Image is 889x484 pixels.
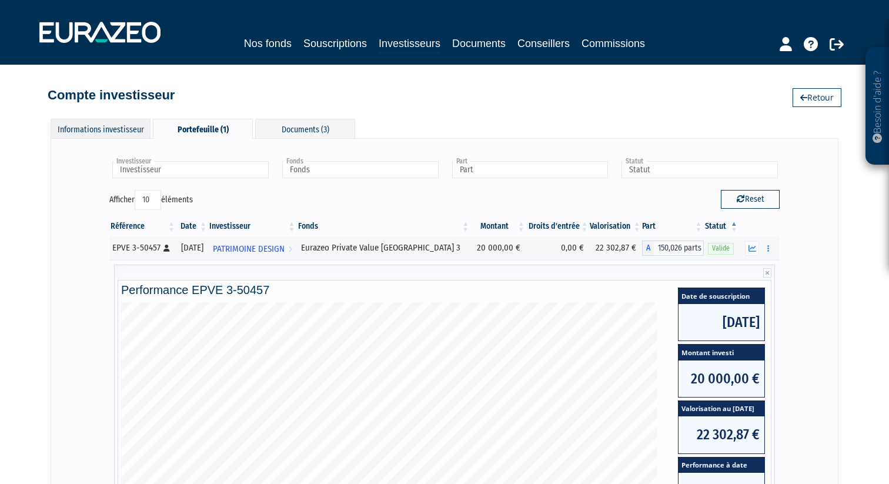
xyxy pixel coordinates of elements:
[679,288,764,304] span: Date de souscription
[208,216,297,236] th: Investisseur: activer pour trier la colonne par ordre croissant
[39,22,161,43] img: 1732889491-logotype_eurazeo_blanc_rvb.png
[452,35,506,52] a: Documents
[176,216,208,236] th: Date: activer pour trier la colonne par ordre croissant
[135,190,161,210] select: Afficheréléments
[679,304,764,341] span: [DATE]
[793,88,841,107] a: Retour
[288,238,292,260] i: Voir l'investisseur
[581,35,645,52] a: Commissions
[297,216,471,236] th: Fonds: activer pour trier la colonne par ordre croissant
[526,216,590,236] th: Droits d'entrée: activer pour trier la colonne par ordre croissant
[654,241,704,256] span: 150,026 parts
[590,216,642,236] th: Valorisation: activer pour trier la colonne par ordre croissant
[642,241,654,256] span: A
[679,345,764,361] span: Montant investi
[679,361,764,397] span: 20 000,00 €
[526,236,590,260] td: 0,00 €
[121,283,768,296] h4: Performance EPVE 3-50457
[517,35,570,52] a: Conseillers
[379,35,440,54] a: Investisseurs
[303,35,367,52] a: Souscriptions
[708,243,734,254] span: Valide
[181,242,204,254] div: [DATE]
[642,216,704,236] th: Part: activer pour trier la colonne par ordre croissant
[721,190,780,209] button: Reset
[871,54,884,159] p: Besoin d'aide ?
[51,119,151,138] div: Informations investisseur
[208,236,297,260] a: PATRIMOINE DESIGN
[213,238,285,260] span: PATRIMOINE DESIGN
[109,216,176,236] th: Référence : activer pour trier la colonne par ordre croissant
[679,458,764,473] span: Performance à date
[48,88,175,102] h4: Compte investisseur
[163,245,170,252] i: [Français] Personne physique
[244,35,292,52] a: Nos fonds
[301,242,467,254] div: Eurazeo Private Value [GEOGRAPHIC_DATA] 3
[679,416,764,453] span: 22 302,87 €
[109,190,193,210] label: Afficher éléments
[470,236,526,260] td: 20 000,00 €
[642,241,704,256] div: A - Eurazeo Private Value Europe 3
[112,242,172,254] div: EPVE 3-50457
[470,216,526,236] th: Montant: activer pour trier la colonne par ordre croissant
[153,119,253,139] div: Portefeuille (1)
[679,401,764,417] span: Valorisation au [DATE]
[704,216,739,236] th: Statut : activer pour trier la colonne par ordre d&eacute;croissant
[590,236,642,260] td: 22 302,87 €
[255,119,355,138] div: Documents (3)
